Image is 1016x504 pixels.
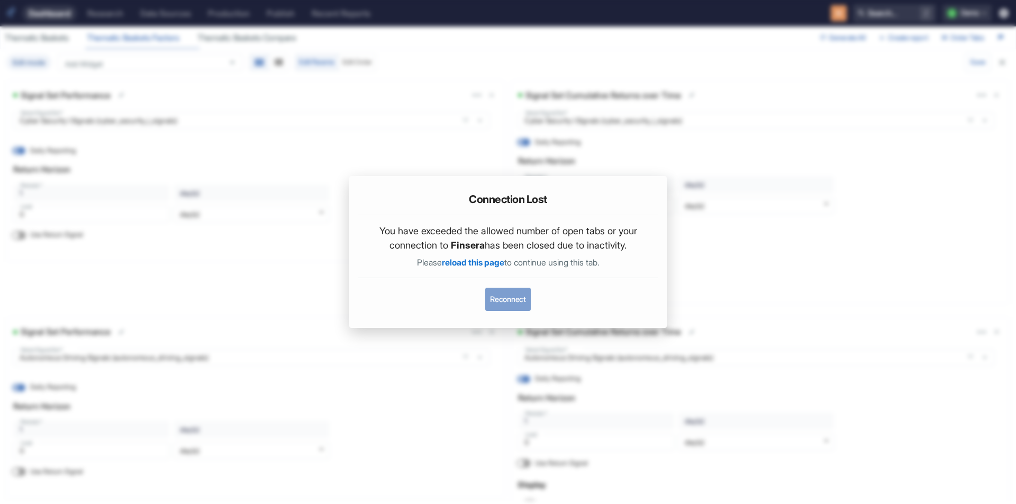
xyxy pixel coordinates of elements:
p: You have exceeded the allowed number of open tabs or your connection to has been closed due to in... [366,224,650,252]
span: reload this page [442,258,504,268]
p: Please to continue using this tab. [366,256,650,269]
h5: Connection Lost [469,193,547,206]
button: Reconnect [485,288,530,311]
span: Finsera [451,240,485,251]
